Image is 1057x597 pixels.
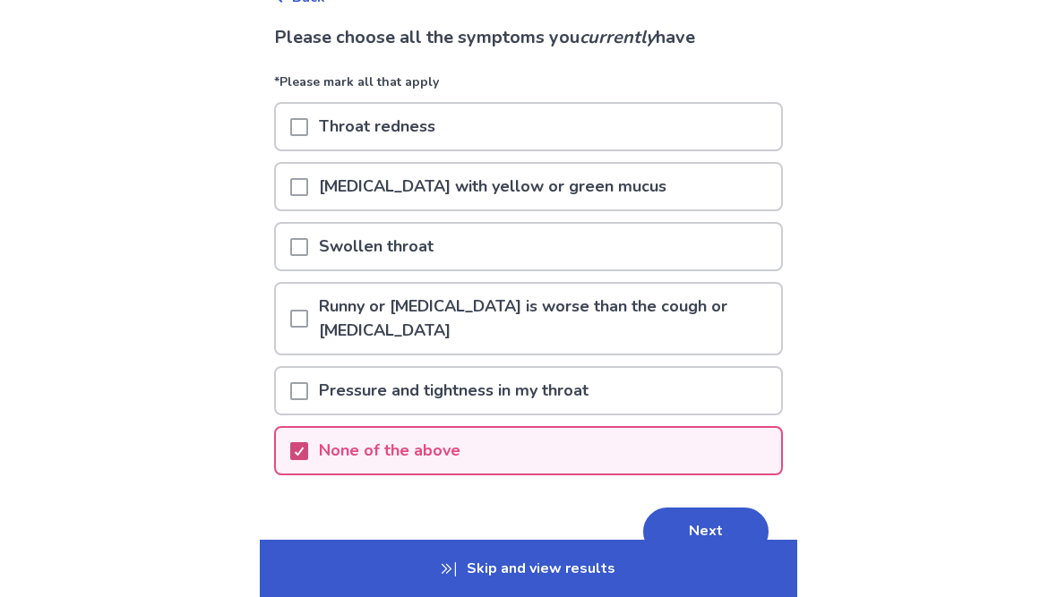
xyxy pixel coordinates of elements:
[308,104,446,149] p: Throat redness
[643,507,769,556] button: Next
[308,224,444,269] p: Swollen throat
[274,72,783,102] p: *Please mark all that apply
[260,540,797,597] p: Skip and view results
[308,428,471,473] p: None of the above
[274,24,783,51] p: Please choose all the symptoms you have
[308,284,781,354] p: Runny or [MEDICAL_DATA] is worse than the cough or [MEDICAL_DATA]
[308,164,677,209] p: [MEDICAL_DATA] with yellow or green mucus
[580,25,656,49] i: currently
[308,368,599,414] p: Pressure and tightness in my throat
